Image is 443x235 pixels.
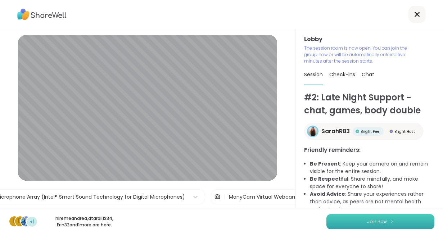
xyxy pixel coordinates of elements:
[362,71,374,78] span: Chat
[310,160,434,175] li: : Keep your camera on and remain visible for the entire session.
[13,217,17,226] span: h
[304,45,408,64] p: The session room is now open. You can join the group now or will be automatically entered five mi...
[304,35,434,44] h3: Lobby
[304,91,434,117] h1: #2: Late Night Support - chat, games, body double
[308,127,317,136] img: SarahR83
[18,217,22,226] span: d
[310,190,345,198] b: Avoid Advice
[394,129,415,134] span: Bright Host
[356,130,359,133] img: Bright Peer
[21,216,31,226] img: Erin32
[310,175,348,182] b: Be Respectful
[361,129,381,134] span: Bright Peer
[389,130,393,133] img: Bright Host
[326,214,434,229] button: Join now
[310,190,434,213] li: : Share your experiences rather than advice, as peers are not mental health professionals.
[223,190,225,204] span: |
[390,220,394,223] img: ShareWell Logomark
[44,215,125,228] p: hiremeandrea , dtarali1234 , Erin32 and 1 more are here.
[214,190,221,204] img: Camera
[321,127,350,136] span: SarahR83
[367,218,387,225] span: Join now
[310,175,434,190] li: : Share mindfully, and make space for everyone to share!
[304,123,424,140] a: SarahR83SarahR83Bright PeerBright PeerBright HostBright Host
[17,6,67,23] img: ShareWell Logo
[229,193,297,201] div: ManyCam Virtual Webcam
[304,146,434,154] h3: Friendly reminders:
[30,218,35,226] span: +1
[329,71,355,78] span: Check-ins
[304,71,323,78] span: Session
[310,160,340,167] b: Be Present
